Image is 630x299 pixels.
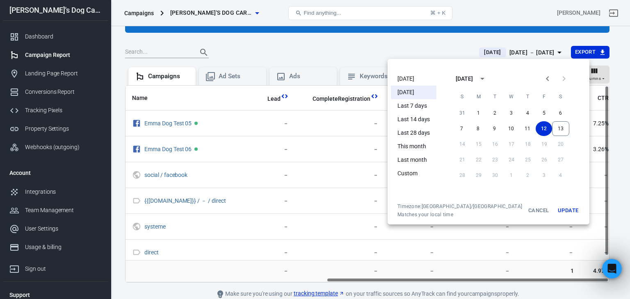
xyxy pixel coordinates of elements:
[520,88,535,105] span: Thursday
[104,79,157,97] div: FacebookPixel
[488,88,502,105] span: Tuesday
[503,121,519,136] button: 10
[13,201,128,217] div: Please describe in details what you are experiencing.
[525,203,552,218] button: Cancel
[537,88,552,105] span: Friday
[391,126,436,140] li: Last 28 days
[454,121,470,136] button: 7
[7,207,157,221] textarea: Message…
[111,84,151,92] div: FacebookPixel
[552,106,569,120] button: 6
[7,196,157,240] div: AnyTrack says…
[391,167,436,180] li: Custom
[475,72,489,86] button: calendar view is open, switch to year view
[13,174,128,190] div: Your integration seems to be connected and properly setup.
[144,3,159,18] div: Close
[391,140,436,153] li: This month
[7,103,157,169] div: AnyTrack says…
[555,203,581,218] button: Update
[470,121,486,136] button: 8
[397,211,522,218] span: Matches your local time
[19,146,128,154] li: Conversion API: true
[553,88,568,105] span: Saturday
[5,3,21,19] button: go back
[7,169,157,196] div: AnyTrack says…
[391,113,436,126] li: Last 14 days
[13,108,128,132] div: Thank you. According to your current settings, the FacebookPixel integration has the following co...
[40,8,69,14] h1: AnyTrack
[536,106,552,120] button: 5
[454,106,470,120] button: 31
[536,121,552,136] button: 12
[391,153,436,167] li: Last month
[23,5,37,18] img: Profile image for AnyTrack
[552,121,569,136] button: 13
[7,14,157,79] div: AnyTrack says…
[128,3,144,19] button: Home
[19,156,128,163] li: Ads Integration: true
[397,203,522,210] div: Timezone: [GEOGRAPHIC_DATA]/[GEOGRAPHIC_DATA]
[486,121,503,136] button: 9
[455,88,470,105] span: Sunday
[391,72,436,86] li: [DATE]
[13,19,128,68] div: ⏳ while we fetch the list of Ad Integrations connected to the property [PERSON_NAME]'s Dog Care S...
[7,103,135,168] div: Thank you. According to your current settings, the FacebookPixel integration has the following co...
[7,196,135,222] div: Please describe in details what you are experiencing.
[20,20,57,26] b: Please hold
[504,88,519,105] span: Wednesday
[141,221,154,234] button: Send a message…
[539,70,556,87] button: Previous month
[13,224,19,231] button: Emoji picker
[7,169,135,195] div: Your integration seems to be connected and properly setup.
[456,75,473,83] div: [DATE]
[602,259,622,279] iframe: Intercom live chat
[391,86,436,99] li: [DATE]
[471,88,486,105] span: Monday
[19,136,128,144] li: Pixel / Tag ID: 1196951242448052
[391,99,436,113] li: Last 7 days
[503,106,520,120] button: 3
[520,106,536,120] button: 4
[7,14,135,72] div: ⏳Please holdwhile we fetch the list of Ad Integrations connected to the property [PERSON_NAME]'s ...
[20,52,102,59] b: Select the Ad integration
[7,79,157,104] div: B says…
[519,121,536,136] button: 11
[470,106,487,120] button: 1
[487,106,503,120] button: 2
